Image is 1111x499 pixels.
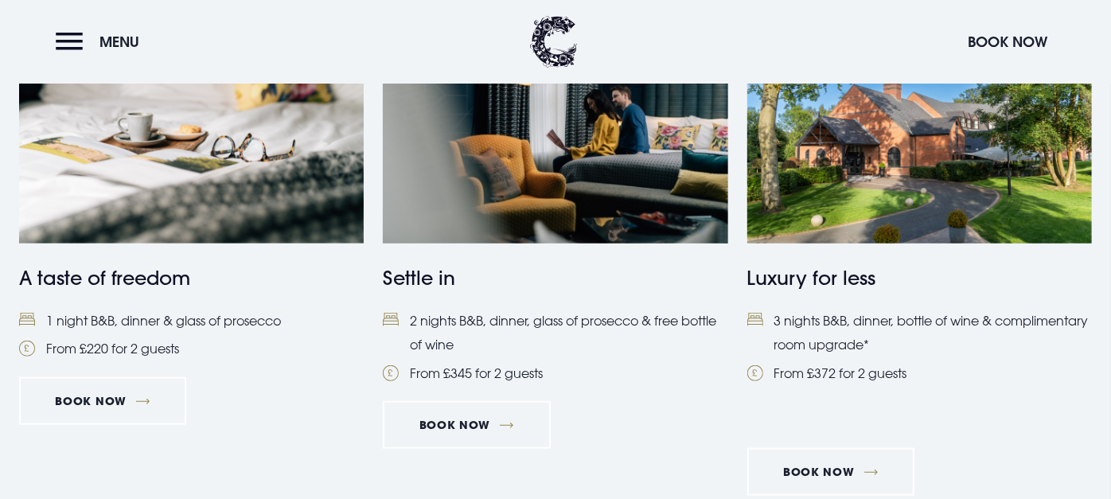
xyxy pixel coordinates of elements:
[747,309,1092,357] li: 3 nights B&B, dinner, bottle of wine & complimentary room upgrade*
[383,361,727,385] li: From £345 for 2 guests
[383,365,399,381] img: Pound Coin
[747,361,1092,385] li: From £372 for 2 guests
[19,14,364,244] img: https://clandeboyelodge.s3-assets.com/offer-thumbnails/taste-of-freedom-special-offers-2025.png
[383,14,727,244] img: https://clandeboyelodge.s3-assets.com/offer-thumbnails/Settle-In-464x309.jpg
[747,14,1092,244] img: https://clandeboyelodge.s3-assets.com/offer-thumbnails/Luxury-for-less-special-offer.png
[19,341,35,357] img: Pound Coin
[747,448,914,496] a: Book Now
[747,14,1092,426] a: Stay https://clandeboyelodge.s3-assets.com/offer-thumbnails/Luxury-for-less-special-offer.png Lux...
[19,263,364,292] h4: A taste of freedom
[19,14,364,361] a: Stay https://clandeboyelodge.s3-assets.com/offer-thumbnails/taste-of-freedom-special-offers-2025....
[530,16,578,68] img: Clandeboye Lodge
[383,401,550,449] a: Book Now
[747,263,1092,292] h4: Luxury for less
[383,309,727,357] li: 2 nights B&B, dinner, glass of prosecco & free bottle of wine
[19,313,35,326] img: Bed
[19,337,364,361] li: From £220 for 2 guests
[747,365,763,381] img: Pound Coin
[383,263,727,292] h4: Settle in
[960,25,1055,59] button: Book Now
[747,313,763,326] img: Bed
[19,377,186,425] a: Book Now
[99,33,139,51] span: Menu
[19,309,364,333] li: 1 night B&B, dinner & glass of prosecco
[383,313,399,326] img: Bed
[383,14,727,386] a: Stay https://clandeboyelodge.s3-assets.com/offer-thumbnails/Settle-In-464x309.jpg Settle in Bed2 ...
[56,25,147,59] button: Menu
